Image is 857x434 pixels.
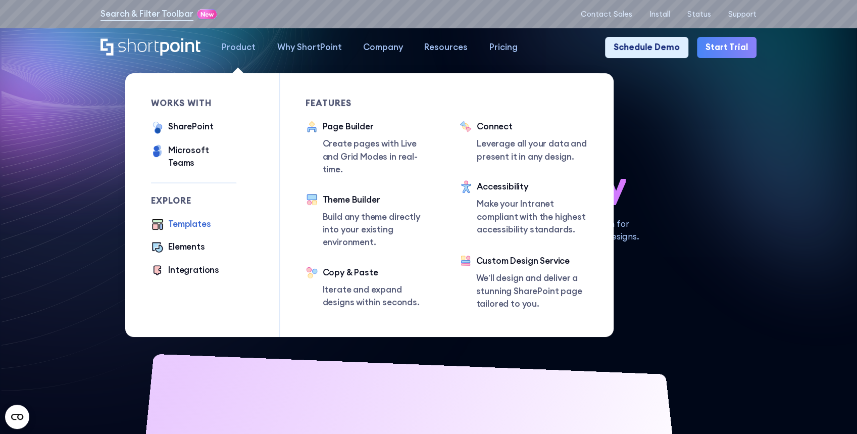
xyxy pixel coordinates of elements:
[168,218,211,230] div: Templates
[100,38,200,57] a: Home
[222,41,256,54] div: Product
[306,266,434,309] a: Copy & PasteIterate and expand designs within seconds.
[151,218,211,232] a: Templates
[687,10,711,18] a: Status
[211,37,266,58] a: Product
[168,120,213,133] div: SharePoint
[478,37,528,58] a: Pricing
[460,180,588,237] a: AccessibilityMake your Intranet compliant with the highest accessibility standards.
[322,211,434,249] p: Build any theme directly into your existing environment.
[649,10,670,18] a: Install
[151,240,205,255] a: Elements
[306,120,434,176] a: Page BuilderCreate pages with Live and Grid Modes in real-time.
[363,41,403,54] div: Company
[414,37,478,58] a: Resources
[151,197,236,205] div: Explore
[168,144,236,170] div: Microsoft Teams
[581,10,632,18] a: Contact Sales
[5,405,29,429] button: Open CMP widget
[100,8,193,20] a: Search & Filter Toolbar
[477,198,588,236] p: Make your Intranet compliant with the highest accessibility standards.
[306,99,434,108] div: Features
[697,37,757,58] a: Start Trial
[476,255,588,267] div: Custom Design Service
[424,41,468,54] div: Resources
[322,194,434,206] div: Theme Builder
[168,240,205,253] div: Elements
[489,41,518,54] div: Pricing
[322,266,434,279] div: Copy & Paste
[151,99,236,108] div: works with
[277,41,341,54] div: Why ShortPoint
[460,120,588,163] a: ConnectLeverage all your data and present it in any design.
[151,264,219,278] a: Integrations
[477,137,588,163] p: Leverage all your data and present it in any design.
[675,317,857,434] iframe: Chat Widget
[477,120,588,133] div: Connect
[460,255,588,311] a: Custom Design ServiceWe’ll design and deliver a stunning SharePoint page tailored to you.
[322,283,434,309] p: Iterate and expand designs within seconds.
[168,264,219,276] div: Integrations
[352,37,414,58] a: Company
[151,120,213,135] a: SharePoint
[100,120,756,205] h1: SharePoint Design has never been
[476,272,588,310] p: We’ll design and deliver a stunning SharePoint page tailored to you.
[728,10,757,18] a: Support
[151,144,236,170] a: Microsoft Teams
[322,137,434,176] p: Create pages with Live and Grid Modes in real-time.
[322,120,434,133] div: Page Builder
[306,194,434,249] a: Theme BuilderBuild any theme directly into your existing environment.
[266,37,352,58] a: Why ShortPoint
[605,37,688,58] a: Schedule Demo
[477,180,588,193] div: Accessibility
